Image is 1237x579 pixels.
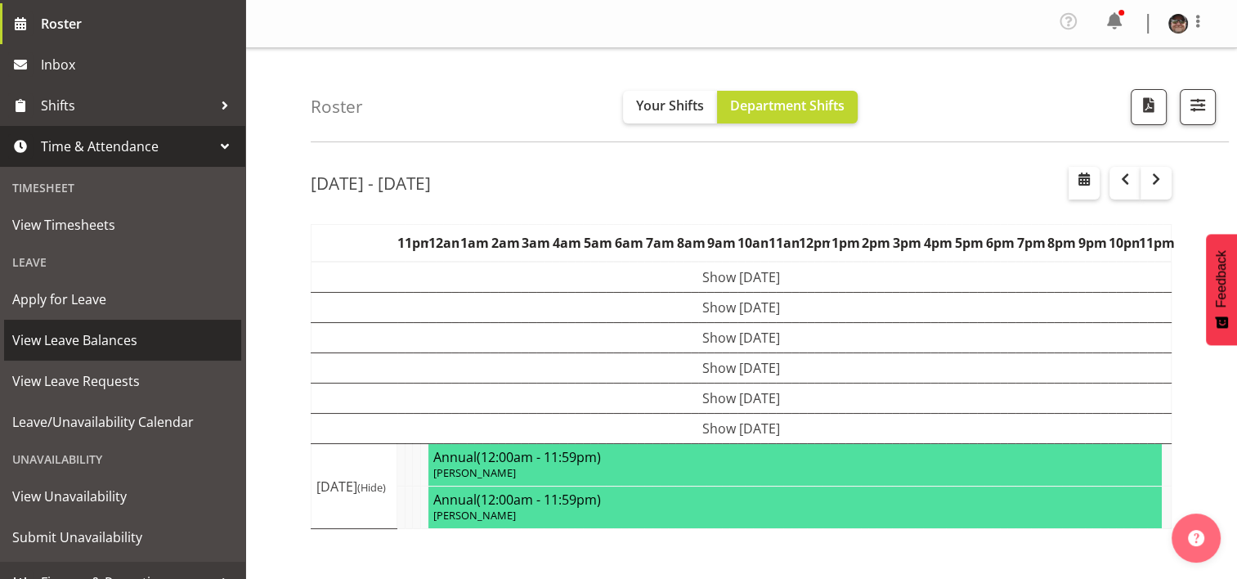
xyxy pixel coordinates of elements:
[4,245,241,279] div: Leave
[311,384,1172,414] td: Show [DATE]
[675,225,706,263] th: 8am
[12,328,233,352] span: View Leave Balances
[717,91,858,123] button: Department Shifts
[521,225,552,263] th: 3am
[311,97,363,116] h4: Roster
[4,517,241,558] a: Submit Unavailability
[311,444,397,529] td: [DATE]
[1047,225,1078,263] th: 8pm
[311,262,1172,293] td: Show [DATE]
[583,225,614,263] th: 5am
[623,91,717,123] button: Your Shifts
[477,491,601,509] span: (12:00am - 11:59pm)
[12,213,233,237] span: View Timesheets
[12,287,233,312] span: Apply for Leave
[1214,250,1229,307] span: Feedback
[4,402,241,442] a: Leave/Unavailability Calendar
[311,293,1172,323] td: Show [DATE]
[459,225,490,263] th: 1am
[636,96,704,114] span: Your Shifts
[397,225,428,263] th: 11pm
[730,96,845,114] span: Department Shifts
[433,491,1157,508] h4: Annual
[861,225,892,263] th: 2pm
[4,320,241,361] a: View Leave Balances
[1108,225,1139,263] th: 10pm
[41,52,237,77] span: Inbox
[1131,89,1167,125] button: Download a PDF of the roster according to the set date range.
[1139,225,1171,263] th: 11pm
[953,225,984,263] th: 5pm
[1078,225,1109,263] th: 9pm
[644,225,675,263] th: 7am
[41,11,237,36] span: Roster
[923,225,954,263] th: 4pm
[311,353,1172,384] td: Show [DATE]
[1168,14,1188,34] img: rick-ankersae3846da6c6acb3f3203d7ce06c7e011.png
[311,173,431,194] h2: [DATE] - [DATE]
[12,369,233,393] span: View Leave Requests
[4,476,241,517] a: View Unavailability
[737,225,769,263] th: 10am
[311,414,1172,444] td: Show [DATE]
[552,225,583,263] th: 4am
[1069,167,1100,200] button: Select a specific date within the roster.
[4,171,241,204] div: Timesheet
[4,361,241,402] a: View Leave Requests
[1188,530,1204,546] img: help-xxl-2.png
[433,465,516,480] span: [PERSON_NAME]
[4,442,241,476] div: Unavailability
[41,93,213,118] span: Shifts
[477,448,601,466] span: (12:00am - 11:59pm)
[433,449,1157,465] h4: Annual
[1015,225,1047,263] th: 7pm
[613,225,644,263] th: 6am
[41,134,213,159] span: Time & Attendance
[4,204,241,245] a: View Timesheets
[490,225,521,263] th: 2am
[433,508,516,523] span: [PERSON_NAME]
[892,225,923,263] th: 3pm
[428,225,459,263] th: 12am
[12,525,233,550] span: Submit Unavailability
[830,225,861,263] th: 1pm
[1180,89,1216,125] button: Filter Shifts
[706,225,737,263] th: 9am
[1206,234,1237,345] button: Feedback - Show survey
[12,410,233,434] span: Leave/Unavailability Calendar
[799,225,830,263] th: 12pm
[357,480,386,495] span: (Hide)
[768,225,799,263] th: 11am
[12,484,233,509] span: View Unavailability
[984,225,1015,263] th: 6pm
[311,323,1172,353] td: Show [DATE]
[4,279,241,320] a: Apply for Leave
